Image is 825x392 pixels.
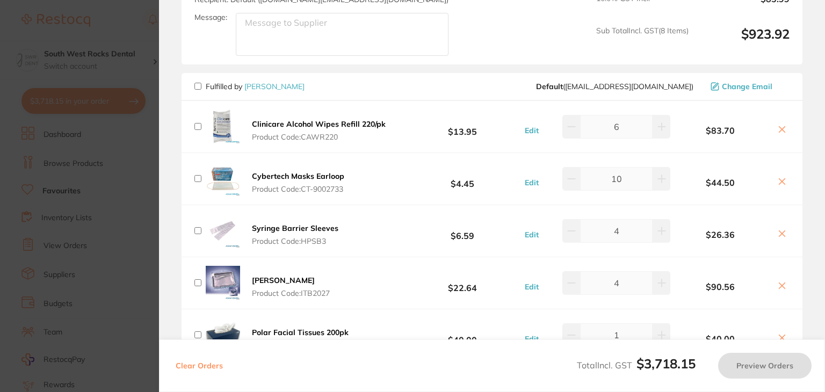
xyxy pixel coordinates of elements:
[536,82,693,91] span: save@adamdental.com.au
[722,82,772,91] span: Change Email
[252,119,386,129] b: Clinicare Alcohol Wipes Refill 220/pk
[670,282,770,292] b: $90.56
[172,353,226,379] button: Clear Orders
[670,230,770,239] b: $26.36
[718,353,812,379] button: Preview Orders
[206,214,240,248] img: Ymh6dnMwZw
[697,26,790,56] output: $923.92
[249,328,352,350] button: Polar Facial Tissues 200pk Product Code:PFT
[403,221,522,241] b: $6.59
[252,133,386,141] span: Product Code: CAWR220
[707,82,790,91] button: Change Email
[577,360,696,371] span: Total Incl. GST
[670,178,770,187] b: $44.50
[249,171,348,194] button: Cybertech Masks Earloop Product Code:CT-9002733
[244,82,305,91] a: [PERSON_NAME]
[249,223,342,246] button: Syringe Barrier Sleeves Product Code:HPSB3
[206,110,240,144] img: Zmo5azFzeA
[596,26,689,56] span: Sub Total Incl. GST ( 8 Items)
[194,13,227,22] label: Message:
[252,185,344,193] span: Product Code: CT-9002733
[403,169,522,188] b: $4.45
[252,237,338,245] span: Product Code: HPSB3
[206,162,240,196] img: amgyb2JtYw
[522,178,542,187] button: Edit
[252,275,315,285] b: [PERSON_NAME]
[522,230,542,239] button: Edit
[249,119,389,142] button: Clinicare Alcohol Wipes Refill 220/pk Product Code:CAWR220
[403,273,522,293] b: $22.64
[252,171,344,181] b: Cybertech Masks Earloop
[522,126,542,135] button: Edit
[252,223,338,233] b: Syringe Barrier Sleeves
[670,334,770,344] b: $40.00
[636,355,696,372] b: $3,718.15
[206,318,240,352] img: Y2pyZ2dqYQ
[252,328,349,337] b: Polar Facial Tissues 200pk
[522,334,542,344] button: Edit
[522,282,542,292] button: Edit
[670,126,770,135] b: $83.70
[206,82,305,91] p: Fulfilled by
[403,325,522,345] b: $40.00
[249,275,333,298] button: [PERSON_NAME] Product Code:ITB2027
[403,117,522,136] b: $13.95
[536,82,563,91] b: Default
[206,266,240,300] img: M3B2Mjl0cA
[252,289,330,297] span: Product Code: ITB2027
